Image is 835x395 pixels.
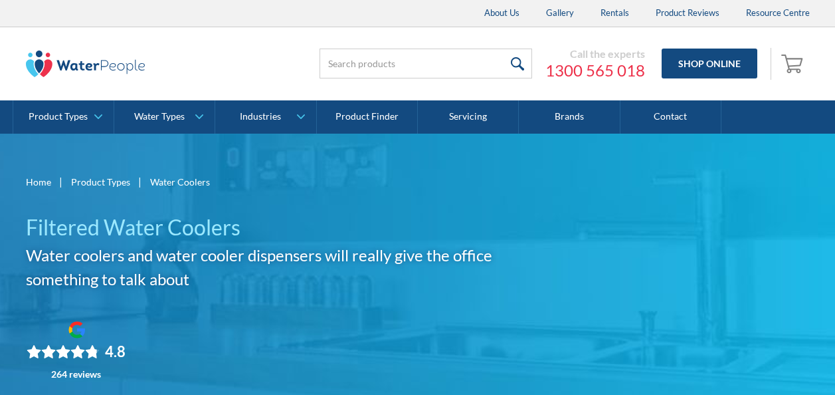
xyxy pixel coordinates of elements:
div: Call the experts [545,47,645,61]
div: 264 reviews [51,369,101,380]
div: | [137,174,143,190]
img: shopping cart [781,53,806,74]
div: Rating: 4.8 out of 5 [27,342,126,361]
div: Water Types [134,111,185,122]
a: 1300 565 018 [545,61,645,80]
div: Industries [240,111,281,122]
a: Shop Online [662,49,757,78]
a: Water Types [114,100,215,134]
div: 4.8 [105,342,126,361]
a: Home [26,175,51,189]
div: | [58,174,64,190]
a: Contact [620,100,721,134]
div: Water Coolers [150,175,210,189]
div: Product Types [29,111,88,122]
a: Brands [519,100,620,134]
a: Open empty cart [778,48,810,80]
a: Servicing [418,100,519,134]
a: Industries [215,100,316,134]
a: Product Types [71,175,130,189]
h1: Filtered Water Coolers [26,211,536,243]
a: Product Types [13,100,114,134]
img: The Water People [26,51,145,77]
h2: Water coolers and water cooler dispensers will really give the office something to talk about [26,243,536,291]
a: Product Finder [317,100,418,134]
input: Search products [320,49,532,78]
